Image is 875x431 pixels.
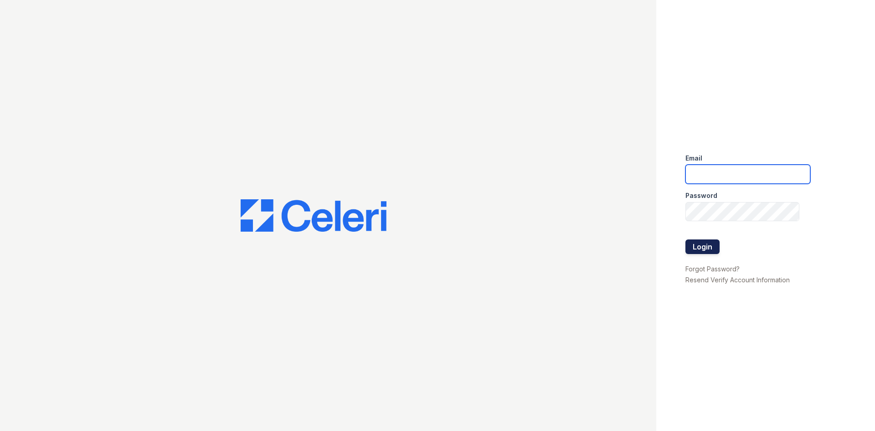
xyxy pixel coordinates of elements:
[241,199,386,232] img: CE_Logo_Blue-a8612792a0a2168367f1c8372b55b34899dd931a85d93a1a3d3e32e68fde9ad4.png
[685,239,720,254] button: Login
[685,265,740,273] a: Forgot Password?
[685,276,790,284] a: Resend Verify Account Information
[685,154,702,163] label: Email
[685,191,717,200] label: Password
